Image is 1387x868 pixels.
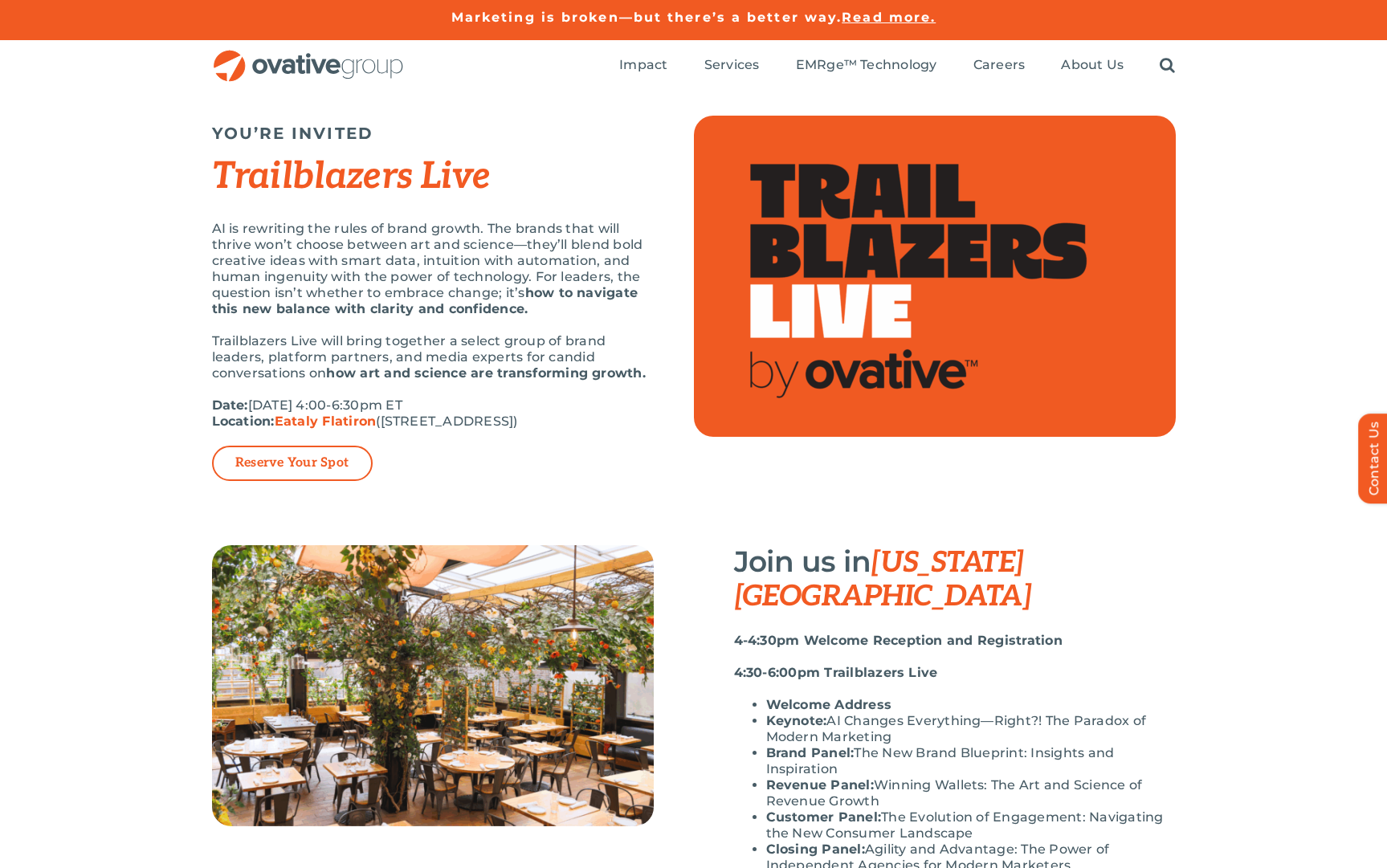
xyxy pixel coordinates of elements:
h3: Join us in [734,545,1176,613]
strong: Revenue Panel: [766,777,874,793]
a: Marketing is broken—but there’s a better way. [451,10,842,25]
nav: Menu [619,40,1175,92]
li: Winning Wallets: The Art and Science of Revenue Growth [766,777,1176,809]
strong: Location: [212,414,377,429]
strong: Welcome Address [766,697,892,712]
span: Impact [619,57,667,73]
p: [DATE] 4:00-6:30pm ET ([STREET_ADDRESS]) [212,397,654,430]
strong: 4:30-6:00pm Trailblazers Live [734,665,938,680]
li: AI Changes Everything—Right?! The Paradox of Modern Marketing [766,713,1176,745]
strong: how to navigate this new balance with clarity and confidence. [212,285,638,316]
strong: how art and science are transforming growth. [326,365,646,381]
strong: 4-4:30pm Welcome Reception and Registration [734,633,1063,648]
h5: YOU’RE INVITED [212,124,654,143]
a: Read more. [842,10,936,25]
a: About Us [1061,57,1124,75]
p: AI is rewriting the rules of brand growth. The brands that will thrive won’t choose between art a... [212,221,654,317]
a: Services [704,57,760,75]
a: Reserve Your Spot [235,455,349,471]
li: The New Brand Blueprint: Insights and Inspiration [766,745,1176,777]
li: The Evolution of Engagement: Navigating the New Consumer Landscape [766,809,1176,842]
a: Search [1160,57,1175,75]
a: OG_Full_horizontal_RGB [212,48,405,63]
a: Impact [619,57,667,75]
img: Top Image (2) [694,116,1176,437]
span: Services [704,57,760,73]
a: Eataly Flatiron [275,414,377,429]
p: Trailblazers Live will bring together a select group of brand leaders, platform partners, and med... [212,333,654,381]
strong: Closing Panel: [766,842,865,857]
strong: Date: [212,397,248,413]
span: About Us [1061,57,1124,73]
strong: Customer Panel: [766,809,882,825]
em: Trailblazers Live [212,154,491,199]
strong: Brand Panel: [766,745,855,760]
img: Eataly [212,545,654,826]
a: EMRge™ Technology [796,57,937,75]
span: [US_STATE][GEOGRAPHIC_DATA] [734,545,1032,614]
span: EMRge™ Technology [796,57,937,73]
span: Careers [973,57,1026,73]
a: Careers [973,57,1026,75]
strong: Keynote: [766,713,827,728]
